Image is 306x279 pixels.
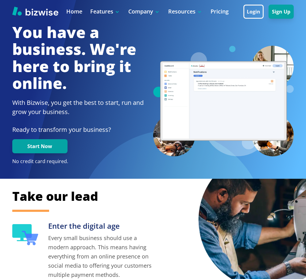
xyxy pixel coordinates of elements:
[48,221,153,231] h3: Enter the digital age
[269,9,294,15] a: Sign Up
[12,6,58,16] img: Bizwise Logo
[128,8,160,15] p: Company
[12,143,68,149] a: Start Now
[243,9,269,15] a: Login
[12,24,153,92] h1: You have a business. We're here to bring it online.
[243,5,264,19] button: Login
[12,188,294,204] h2: Take our lead
[12,158,153,165] p: No credit card required.
[12,139,68,153] button: Start Now
[211,8,229,15] a: Pricing
[66,8,82,15] a: Home
[12,125,153,134] p: Ready to transform your business?
[90,8,120,15] p: Features
[168,8,203,15] p: Resources
[12,224,38,245] img: Enter the digital age Icon
[269,5,294,19] button: Sign Up
[12,98,153,117] h2: With Bizwise, you get the best to start, run and grow your business.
